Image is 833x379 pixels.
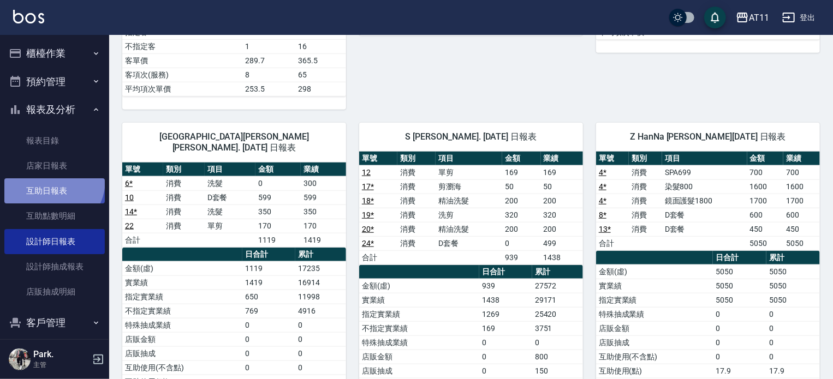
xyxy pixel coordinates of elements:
td: 5050 [783,236,820,250]
td: 店販抽成 [122,346,242,360]
td: 169 [479,321,532,335]
td: 0 [295,346,346,360]
a: 設計師抽成報表 [4,254,105,279]
table: a dense table [596,152,820,251]
th: 日合計 [242,248,295,262]
span: S [PERSON_NAME]. [DATE] 日報表 [372,131,570,142]
td: 平均項次單價 [122,82,242,96]
td: 互助使用(點) [596,364,713,378]
td: 0 [713,321,766,335]
td: 店販抽成 [596,335,713,350]
th: 業績 [783,152,820,166]
table: a dense table [122,163,346,248]
a: 設計師日報表 [4,229,105,254]
td: 鏡面護髮1800 [662,194,747,208]
td: 5050 [747,236,784,250]
td: 1269 [479,307,532,321]
th: 累計 [295,248,346,262]
td: 17.9 [766,364,820,378]
td: 消費 [397,194,436,208]
td: 單剪 [436,165,502,179]
td: D套餐 [205,190,255,204]
th: 項目 [205,163,255,177]
td: 1600 [783,179,820,194]
td: 800 [532,350,583,364]
td: 消費 [629,208,662,222]
span: [GEOGRAPHIC_DATA][PERSON_NAME][PERSON_NAME]. [DATE] 日報表 [135,131,333,153]
button: 櫃檯作業 [4,39,105,68]
td: 消費 [163,219,204,233]
td: 金額(虛) [122,261,242,275]
td: 253.5 [242,82,295,96]
td: 8 [242,68,295,82]
td: 精油洗髮 [436,222,502,236]
p: 主管 [33,360,89,370]
th: 金額 [255,163,301,177]
td: 店販金額 [122,332,242,346]
td: 金額(虛) [596,264,713,279]
button: 登出 [778,8,820,28]
td: 消費 [397,208,436,222]
td: 0 [242,332,295,346]
td: 消費 [629,194,662,208]
td: 0 [766,321,820,335]
td: 499 [541,236,584,250]
button: 報表及分析 [4,95,105,124]
th: 類別 [397,152,436,166]
td: 170 [255,219,301,233]
td: 1700 [783,194,820,208]
th: 日合計 [479,265,532,279]
td: 合計 [359,250,397,264]
button: AT11 [731,7,773,29]
a: 12 [362,168,371,177]
td: 不指定實業績 [359,321,479,335]
th: 業績 [301,163,346,177]
td: 25420 [532,307,583,321]
td: 互助使用(不含點) [596,350,713,364]
th: 類別 [163,163,204,177]
td: 洗剪 [436,208,502,222]
td: 0 [766,335,820,350]
td: 客項次(服務) [122,68,242,82]
td: 精油洗髮 [436,194,502,208]
td: 200 [541,222,584,236]
td: 5050 [766,279,820,293]
td: 客單價 [122,53,242,68]
td: 消費 [163,204,204,219]
table: a dense table [359,152,583,265]
td: 200 [502,194,540,208]
td: SPA699 [662,165,747,179]
td: 170 [301,219,346,233]
td: 169 [541,165,584,179]
td: 1600 [747,179,784,194]
td: 消費 [629,165,662,179]
td: 不指定實業績 [122,304,242,318]
th: 累計 [532,265,583,279]
td: 0 [242,318,295,332]
td: 169 [502,165,540,179]
th: 累計 [766,251,820,265]
td: 染髮800 [662,179,747,194]
button: save [704,7,726,28]
td: 互助使用(不含點) [122,360,242,375]
td: 50 [502,179,540,194]
td: 0 [713,335,766,350]
td: 消費 [397,222,436,236]
td: 300 [301,176,346,190]
td: 1119 [242,261,295,275]
img: Logo [13,10,44,23]
td: 0 [713,307,766,321]
td: 650 [242,290,295,304]
td: 1419 [242,275,295,290]
td: 1119 [255,233,301,247]
td: 1 [242,39,295,53]
div: AT11 [749,11,769,25]
td: 0 [295,332,346,346]
a: 店家日報表 [4,153,105,178]
button: 客戶管理 [4,309,105,337]
td: 消費 [163,190,204,204]
td: 指定實業績 [596,293,713,307]
td: 洗髮 [205,204,255,219]
td: 0 [242,346,295,360]
td: 4916 [295,304,346,318]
